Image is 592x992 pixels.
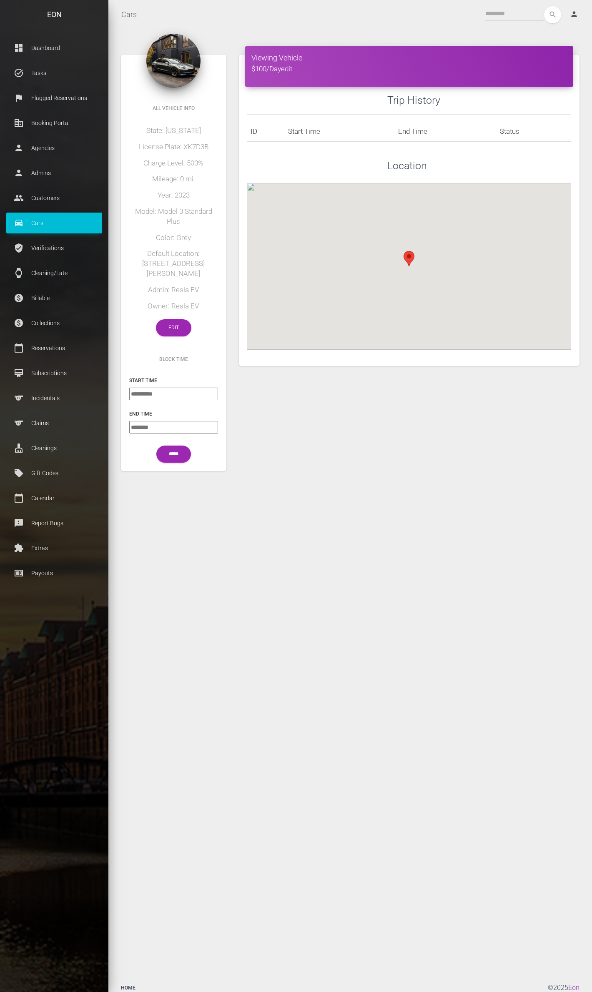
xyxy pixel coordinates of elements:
[6,388,102,408] a: sports Incidentals
[129,356,218,363] h6: Block Time
[129,249,218,278] h5: Default Location: [STREET_ADDRESS][PERSON_NAME]
[6,413,102,433] a: sports Claims
[146,34,201,88] img: 1.webp
[6,88,102,108] a: flag Flagged Reservations
[395,121,497,142] th: End Time
[13,567,96,579] p: Payouts
[13,242,96,254] p: Verifications
[13,442,96,454] p: Cleanings
[251,64,567,74] h5: $100/Day
[129,158,218,168] h5: Charge Level: 500%
[570,10,578,18] i: person
[6,438,102,458] a: cleaning_services Cleanings
[121,4,137,25] a: Cars
[6,463,102,483] a: local_offer Gift Codes
[13,167,96,179] p: Admins
[129,174,218,184] h5: Mileage: 0 mi.
[129,142,218,152] h5: License Plate: XK7D3B
[129,207,218,227] h5: Model: Model 3 Standard Plus
[13,117,96,129] p: Booking Portal
[129,301,218,311] h5: Owner: Resla EV
[13,367,96,379] p: Subscriptions
[6,213,102,233] a: drive_eta Cars
[13,417,96,429] p: Claims
[13,292,96,304] p: Billable
[13,42,96,54] p: Dashboard
[564,6,586,23] a: person
[13,467,96,479] p: Gift Codes
[6,563,102,584] a: money Payouts
[6,263,102,283] a: watch Cleaning/Late
[156,319,191,336] a: Edit
[544,6,561,23] button: search
[129,377,218,384] h6: Start Time
[13,492,96,504] p: Calendar
[6,63,102,83] a: task_alt Tasks
[6,513,102,534] a: feedback Report Bugs
[129,126,218,136] h5: State: [US_STATE]
[387,93,571,108] h3: Trip History
[281,65,292,73] a: edit
[6,188,102,208] a: people Customers
[129,233,218,243] h5: Color: Grey
[6,313,102,333] a: paid Collections
[129,410,218,418] h6: End Time
[285,121,395,142] th: Start Time
[13,217,96,229] p: Cars
[6,113,102,133] a: corporate_fare Booking Portal
[6,238,102,258] a: verified_user Verifications
[6,363,102,383] a: card_membership Subscriptions
[13,142,96,154] p: Agencies
[6,163,102,183] a: person Admins
[13,342,96,354] p: Reservations
[6,538,102,559] a: extension Extras
[6,38,102,58] a: dashboard Dashboard
[13,192,96,204] p: Customers
[6,338,102,358] a: calendar_today Reservations
[13,542,96,554] p: Extras
[129,285,218,295] h5: Admin: Resla EV
[129,190,218,200] h5: Year: 2023
[13,267,96,279] p: Cleaning/Late
[6,488,102,509] a: calendar_today Calendar
[6,288,102,308] a: paid Billable
[251,53,567,63] h4: Viewing Vehicle
[13,392,96,404] p: Incidentals
[13,92,96,104] p: Flagged Reservations
[387,158,571,173] h3: Location
[129,105,218,112] h6: All Vehicle Info
[13,517,96,529] p: Report Bugs
[13,67,96,79] p: Tasks
[247,121,285,142] th: ID
[568,984,579,992] a: Eon
[13,317,96,329] p: Collections
[6,138,102,158] a: person Agencies
[497,121,571,142] th: Status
